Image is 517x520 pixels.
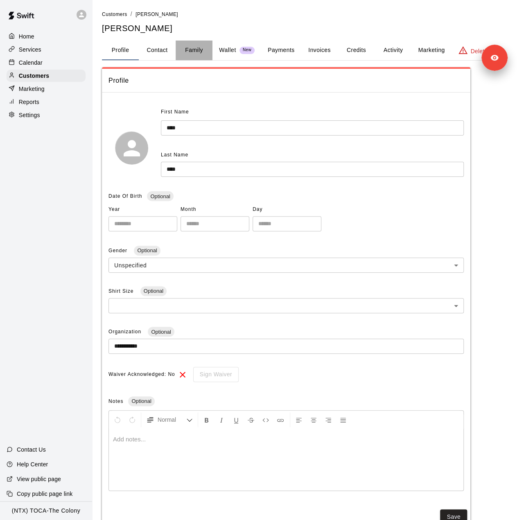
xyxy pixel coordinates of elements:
button: Format Strikethrough [244,412,258,427]
span: Month [181,203,249,216]
button: Center Align [307,412,321,427]
p: Contact Us [17,445,46,454]
div: To sign waivers in admin, this feature must be enabled in general settings [187,367,239,382]
a: Services [7,43,86,56]
span: Last Name [161,152,188,158]
span: Normal [158,416,186,424]
p: Marketing [19,85,45,93]
span: Gender [108,248,129,253]
a: Home [7,30,86,43]
p: Delete [471,47,488,55]
p: Copy public page link [17,490,72,498]
span: Optional [148,329,174,335]
button: Activity [375,41,411,60]
button: Justify Align [336,412,350,427]
span: [PERSON_NAME] [135,11,178,17]
button: Credits [338,41,375,60]
button: Format Italics [214,412,228,427]
a: Customers [7,70,86,82]
span: Profile [108,75,464,86]
button: Formatting Options [143,412,196,427]
button: Marketing [411,41,451,60]
button: Contact [139,41,176,60]
span: Optional [128,398,154,404]
a: Customers [102,11,127,17]
span: Day [253,203,321,216]
span: Year [108,203,177,216]
span: Notes [108,398,123,404]
button: Family [176,41,212,60]
span: Optional [140,288,167,294]
p: Settings [19,111,40,119]
span: Organization [108,329,143,335]
p: (NTX) TOCA-The Colony [12,506,81,515]
span: Date Of Birth [108,193,142,199]
div: Unspecified [108,258,464,273]
button: Left Align [292,412,306,427]
p: View public page [17,475,61,483]
a: Reports [7,96,86,108]
span: Shirt Size [108,288,135,294]
p: Wallet [219,46,236,54]
p: Calendar [19,59,43,67]
a: Marketing [7,83,86,95]
button: Format Underline [229,412,243,427]
span: Optional [147,193,173,199]
a: Calendar [7,57,86,69]
span: New [239,47,255,53]
button: Insert Code [259,412,273,427]
p: Help Center [17,460,48,468]
p: Services [19,45,41,54]
div: basic tabs example [102,41,507,60]
nav: breadcrumb [102,10,507,19]
p: Reports [19,98,39,106]
button: Profile [102,41,139,60]
button: Payments [261,41,301,60]
span: First Name [161,106,189,119]
button: Invoices [301,41,338,60]
span: Optional [134,247,160,253]
button: Right Align [321,412,335,427]
p: Home [19,32,34,41]
li: / [131,10,132,18]
button: Format Bold [200,412,214,427]
a: Settings [7,109,86,121]
p: Customers [19,72,49,80]
h5: [PERSON_NAME] [102,23,507,34]
span: Waiver Acknowledged: No [108,368,175,381]
button: Insert Link [273,412,287,427]
button: Redo [125,412,139,427]
button: Undo [111,412,124,427]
